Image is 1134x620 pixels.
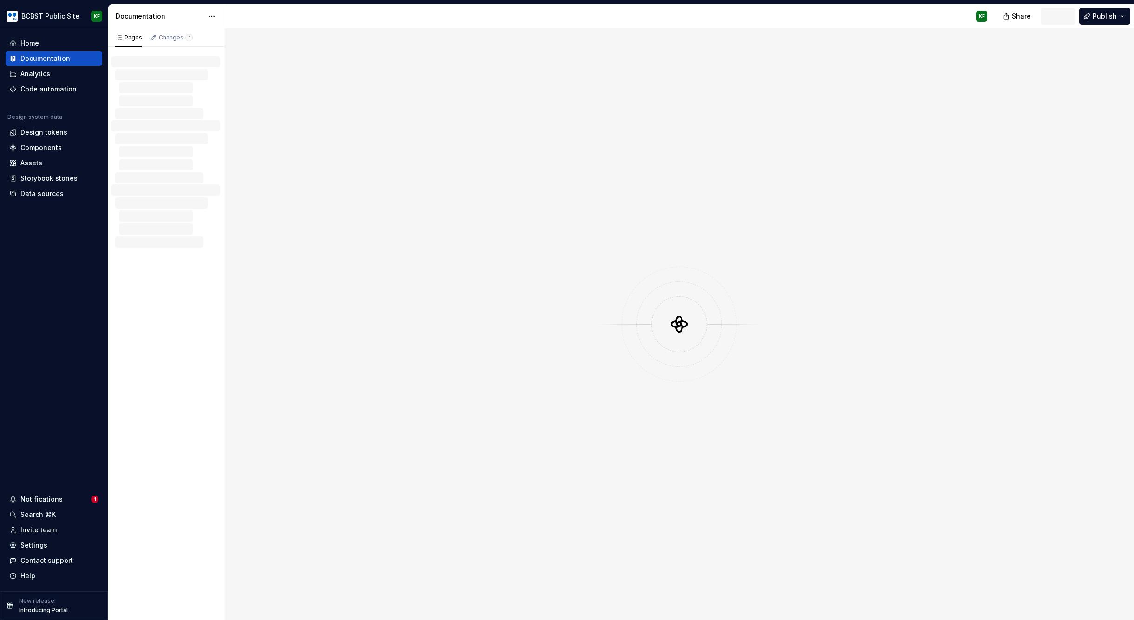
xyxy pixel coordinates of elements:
[20,69,50,78] div: Analytics
[20,143,62,152] div: Components
[6,568,102,583] button: Help
[6,492,102,507] button: Notifications1
[20,85,77,94] div: Code automation
[20,556,73,565] div: Contact support
[1093,12,1117,21] span: Publish
[7,113,62,121] div: Design system data
[20,54,70,63] div: Documentation
[20,495,63,504] div: Notifications
[1079,8,1130,25] button: Publish
[6,186,102,201] a: Data sources
[116,12,203,21] div: Documentation
[19,597,56,605] p: New release!
[6,156,102,170] a: Assets
[2,6,106,26] button: BCBST Public SiteKF
[19,607,68,614] p: Introducing Portal
[21,12,79,21] div: BCBST Public Site
[1012,12,1031,21] span: Share
[20,541,47,550] div: Settings
[6,553,102,568] button: Contact support
[6,82,102,97] a: Code automation
[20,571,35,581] div: Help
[7,11,18,22] img: b44e7a6b-69a5-43df-ae42-963d7259159b.png
[20,158,42,168] div: Assets
[20,128,67,137] div: Design tokens
[185,34,193,41] span: 1
[998,8,1037,25] button: Share
[20,525,57,535] div: Invite team
[6,36,102,51] a: Home
[6,140,102,155] a: Components
[6,538,102,553] a: Settings
[979,13,985,20] div: KF
[6,125,102,140] a: Design tokens
[94,13,100,20] div: KF
[6,66,102,81] a: Analytics
[20,39,39,48] div: Home
[20,189,64,198] div: Data sources
[91,496,98,503] span: 1
[20,510,56,519] div: Search ⌘K
[6,51,102,66] a: Documentation
[6,522,102,537] a: Invite team
[6,507,102,522] button: Search ⌘K
[115,34,142,41] div: Pages
[20,174,78,183] div: Storybook stories
[159,34,193,41] div: Changes
[6,171,102,186] a: Storybook stories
